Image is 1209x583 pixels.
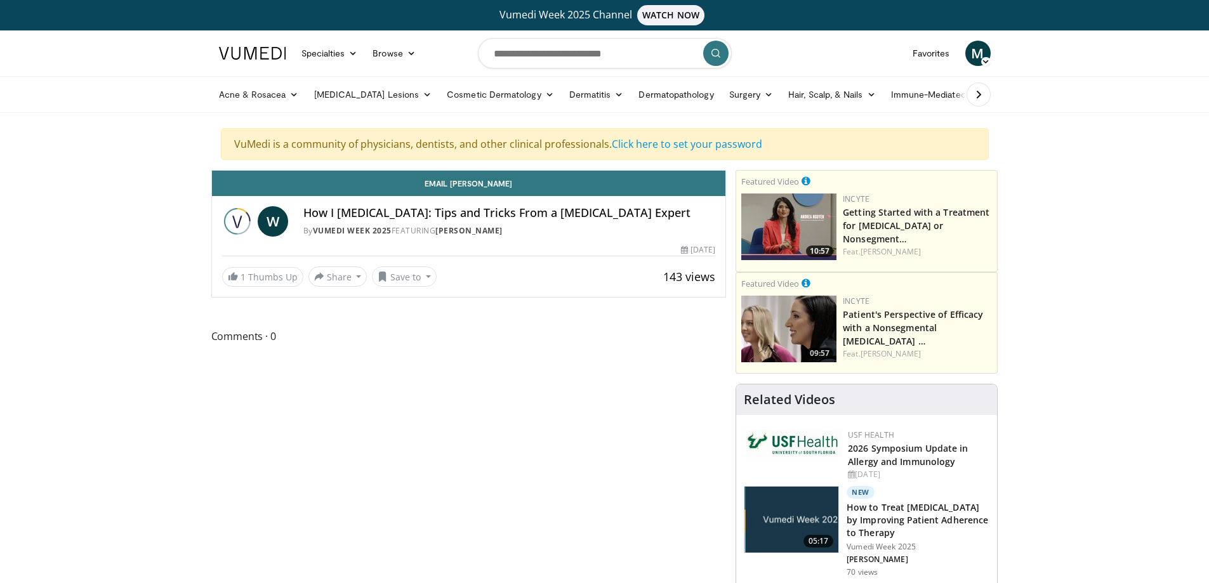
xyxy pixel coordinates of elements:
img: 2c48d197-61e9-423b-8908-6c4d7e1deb64.png.150x105_q85_crop-smart_upscale.jpg [741,296,836,362]
span: 05:17 [803,535,834,547]
a: Immune-Mediated [883,82,986,107]
a: Incyte [843,296,869,306]
a: [MEDICAL_DATA] Lesions [307,82,440,107]
span: 10:57 [806,246,833,257]
a: W [258,206,288,237]
h4: Related Videos [744,392,835,407]
a: Cosmetic Dermatology [439,82,561,107]
img: e02a99de-beb8-4d69-a8cb-018b1ffb8f0c.png.150x105_q85_crop-smart_upscale.jpg [741,193,836,260]
p: Vumedi Week 2025 [847,542,989,552]
a: [PERSON_NAME] [435,225,503,236]
a: [PERSON_NAME] [861,246,921,257]
div: [DATE] [848,469,987,480]
a: Patient's Perspective of Efficacy with a Nonsegmental [MEDICAL_DATA] … [843,308,983,347]
a: 09:57 [741,296,836,362]
a: Acne & Rosacea [211,82,307,107]
div: [DATE] [681,244,715,256]
button: Share [308,266,367,287]
a: Dermatopathology [631,82,721,107]
div: Feat. [843,348,992,360]
button: Save to [372,266,437,287]
div: Feat. [843,246,992,258]
a: M [965,41,991,66]
a: Click here to set your password [612,137,762,151]
img: 686d8672-2919-4606-b2e9-16909239eac7.jpg.150x105_q85_crop-smart_upscale.jpg [744,487,838,553]
p: New [847,486,875,499]
p: 70 views [847,567,878,577]
small: Featured Video [741,278,799,289]
a: Vumedi Week 2025 [313,225,392,236]
a: Incyte [843,193,869,204]
a: Surgery [722,82,781,107]
a: 2026 Symposium Update in Allergy and Immunology [848,442,968,468]
a: Browse [365,41,423,66]
a: Favorites [905,41,958,66]
span: Comments 0 [211,328,727,344]
span: 09:57 [806,348,833,359]
small: Featured Video [741,176,799,187]
p: [PERSON_NAME] [847,554,989,565]
a: Specialties [294,41,366,66]
div: VuMedi is a community of physicians, dentists, and other clinical professionals. [221,128,989,160]
a: USF Health [848,429,894,440]
span: WATCH NOW [637,5,704,25]
a: Email [PERSON_NAME] [212,171,726,196]
img: Vumedi Week 2025 [222,206,253,237]
img: 6ba8804a-8538-4002-95e7-a8f8012d4a11.png.150x105_q85_autocrop_double_scale_upscale_version-0.2.jpg [746,429,842,457]
a: 05:17 New How to Treat [MEDICAL_DATA] by Improving Patient Adherence to Therapy Vumedi Week 2025 ... [744,486,989,577]
h3: How to Treat [MEDICAL_DATA] by Improving Patient Adherence to Therapy [847,501,989,539]
a: 10:57 [741,193,836,260]
h4: How I [MEDICAL_DATA]: Tips and Tricks From a [MEDICAL_DATA] Expert [303,206,716,220]
a: Vumedi Week 2025 ChannelWATCH NOW [221,5,989,25]
input: Search topics, interventions [478,38,732,69]
a: Hair, Scalp, & Nails [781,82,883,107]
span: 1 [241,271,246,283]
img: VuMedi Logo [219,47,286,60]
a: [PERSON_NAME] [861,348,921,359]
a: 1 Thumbs Up [222,267,303,287]
a: Getting Started with a Treatment for [MEDICAL_DATA] or Nonsegment… [843,206,989,245]
span: 143 views [663,269,715,284]
div: By FEATURING [303,225,716,237]
a: Dermatitis [562,82,631,107]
